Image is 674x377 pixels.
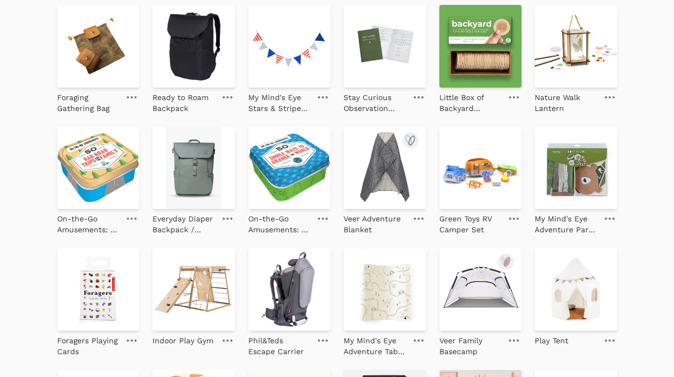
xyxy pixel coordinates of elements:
[344,5,426,88] img: Stay Curious Observation Notebook
[344,331,407,357] a: My Mind's Eye Adventure Table Runner
[57,209,120,235] a: On-the-Go Amusements: 50 Rad Road Trips for the Family
[152,209,216,235] a: Everyday Diaper Backpack / Outdoorsy Sage
[57,331,120,357] a: Foragers Playing Cards
[439,331,503,357] a: Veer Family Basecamp
[248,5,331,88] img: My Mind's Eye Stars & Stripes Outdoor Banner
[57,248,140,331] img: Foragers Playing Cards
[152,335,213,346] p: Indoor Play Gym
[439,88,503,114] a: Little Box of Backyard Activities
[152,127,235,209] img: Everyday Diaper Backpack / Outdoorsy Sage
[152,92,216,114] p: Ready to Roam Backpack
[57,127,140,209] img: On-the-Go Amusements: 50 Rad Road Trips for the Family
[439,248,522,331] img: Veer Family Basecamp
[57,5,140,88] img: Foraging Gathering Bag
[535,248,617,331] img: Play Tent
[152,248,235,331] img: Indoor Play Gym
[152,213,216,235] p: Everyday Diaper Backpack / Outdoorsy Sage
[344,127,426,209] img: Veer Adventure Blanket
[535,331,568,346] a: Play Tent
[439,92,503,114] p: Little Box of Backyard Activities
[535,213,598,235] p: My Mind's Eye Adventure Party Fans
[535,209,598,235] a: My Mind's Eye Adventure Party Fans
[439,209,503,235] a: Green Toys RV Camper Set
[248,335,311,357] p: Phil&Teds Escape Carrier
[57,92,120,114] p: Foraging Gathering Bag
[439,5,522,88] img: Little Box of Backyard Activities
[248,213,311,235] p: On-the-Go Amusements: 50 Simple Ways to Change the World
[152,331,213,346] a: Indoor Play Gym
[57,335,120,357] p: Foragers Playing Cards
[535,5,617,88] img: Nature Walk Lantern
[57,213,120,235] p: On-the-Go Amusements: 50 Rad Road Trips for the Family
[248,248,331,331] img: Phil&Teds Escape Carrier
[344,213,407,235] p: Veer Adventure Blanket
[344,209,407,235] a: Veer Adventure Blanket
[344,335,407,357] p: My Mind's Eye Adventure Table Runner
[535,88,598,114] a: Nature Walk Lantern
[439,335,503,357] p: Veer Family Basecamp
[152,88,216,114] a: Ready to Roam Backpack
[344,248,426,331] img: My Mind's Eye Adventure Table Runner
[535,335,568,346] p: Play Tent
[152,5,235,88] img: Ready to Roam Backpack
[248,331,311,357] a: Phil&Teds Escape Carrier
[248,88,311,114] a: My Mind's Eye Stars & Stripes Outdoor Banner
[248,92,311,114] p: My Mind's Eye Stars & Stripes Outdoor Banner
[344,92,407,114] p: Stay Curious Observation Notebook
[57,88,120,114] a: Foraging Gathering Bag
[535,127,617,209] img: My Mind's Eye Adventure Party Fans
[248,127,331,209] img: On-the-Go Amusements: 50 Simple Ways to Change the World
[535,92,598,114] p: Nature Walk Lantern
[439,213,503,235] p: Green Toys RV Camper Set
[344,88,407,114] a: Stay Curious Observation Notebook
[439,127,522,209] img: Green Toys RV Camper Set
[248,209,311,235] a: On-the-Go Amusements: 50 Simple Ways to Change the World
